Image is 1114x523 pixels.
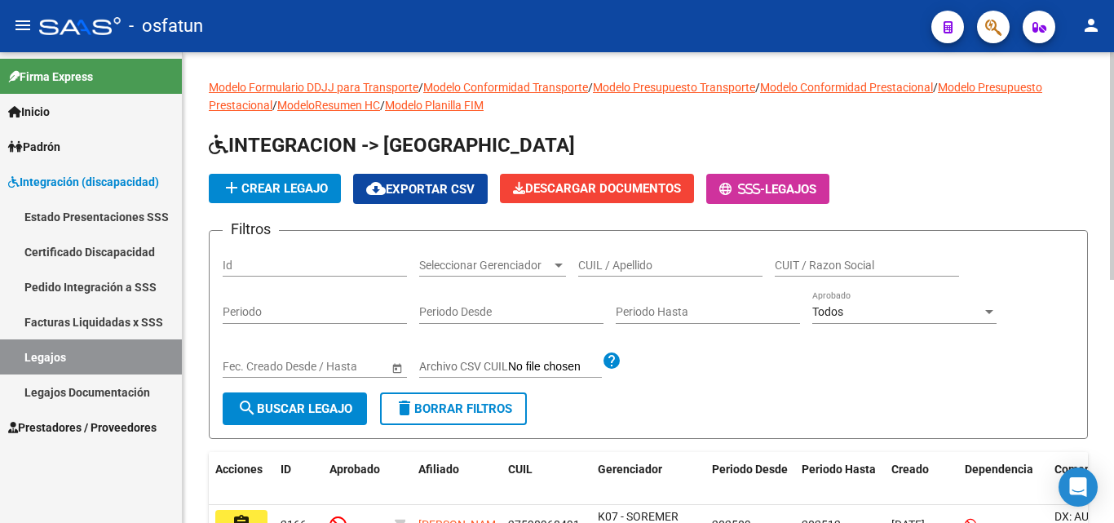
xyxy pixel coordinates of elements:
datatable-header-cell: Acciones [209,452,274,506]
span: Archivo CSV CUIL [419,360,508,373]
span: Gerenciador [598,463,662,476]
button: Borrar Filtros [380,392,527,425]
mat-icon: menu [13,16,33,35]
datatable-header-cell: Dependencia [958,452,1048,506]
div: Open Intercom Messenger [1059,468,1098,507]
a: Modelo Conformidad Prestacional [760,81,933,94]
span: Inicio [8,103,50,121]
span: Periodo Desde [712,463,788,476]
span: Aprobado [329,463,380,476]
span: Periodo Hasta [802,463,876,476]
span: Legajos [765,182,816,197]
h3: Filtros [223,218,279,241]
datatable-header-cell: Periodo Hasta [795,452,885,506]
button: Open calendar [388,359,405,376]
span: Firma Express [8,68,93,86]
input: Fecha inicio [223,360,282,374]
span: Crear Legajo [222,181,328,196]
a: Modelo Conformidad Transporte [423,81,588,94]
datatable-header-cell: CUIL [502,452,591,506]
mat-icon: search [237,398,257,418]
mat-icon: help [602,351,621,370]
a: Modelo Formulario DDJJ para Transporte [209,81,418,94]
span: CUIL [508,463,533,476]
mat-icon: delete [395,398,414,418]
span: Seleccionar Gerenciador [419,259,551,273]
span: Borrar Filtros [395,401,512,416]
span: Prestadores / Proveedores [8,419,157,437]
button: Buscar Legajo [223,392,367,425]
span: - osfatun [129,8,203,44]
datatable-header-cell: Creado [885,452,958,506]
a: ModeloResumen HC [277,99,380,112]
button: Crear Legajo [209,174,341,203]
input: Fecha fin [296,360,376,374]
datatable-header-cell: ID [274,452,323,506]
datatable-header-cell: Gerenciador [591,452,705,506]
a: Modelo Planilla FIM [385,99,484,112]
span: Descargar Documentos [513,181,681,196]
mat-icon: add [222,178,241,197]
datatable-header-cell: Periodo Desde [705,452,795,506]
mat-icon: person [1081,16,1101,35]
span: Todos [812,305,843,318]
span: Afiliado [418,463,459,476]
button: Descargar Documentos [500,174,694,203]
span: INTEGRACION -> [GEOGRAPHIC_DATA] [209,134,575,157]
span: - [719,182,765,197]
span: ID [281,463,291,476]
button: Exportar CSV [353,174,488,204]
span: Creado [891,463,929,476]
datatable-header-cell: Aprobado [323,452,388,506]
datatable-header-cell: Afiliado [412,452,502,506]
button: -Legajos [706,174,829,204]
span: Padrón [8,138,60,156]
input: Archivo CSV CUIL [508,360,602,375]
span: Dependencia [965,463,1033,476]
span: Acciones [215,463,263,476]
span: Exportar CSV [366,182,475,197]
mat-icon: cloud_download [366,179,386,198]
span: Integración (discapacidad) [8,173,159,191]
a: Modelo Presupuesto Transporte [593,81,755,94]
span: Buscar Legajo [237,401,352,416]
